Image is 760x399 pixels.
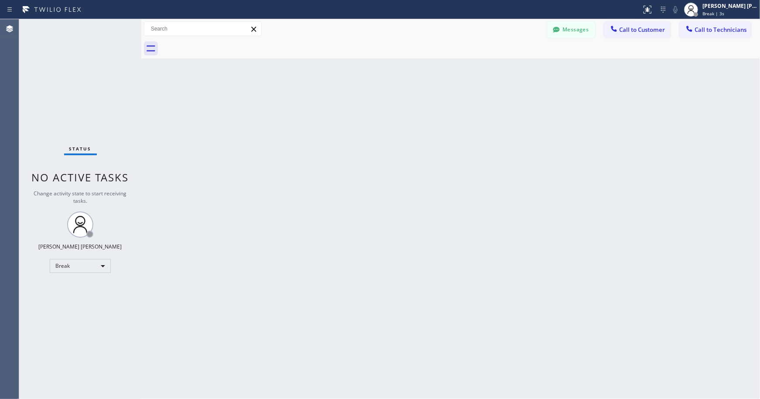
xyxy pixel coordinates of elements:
span: Status [69,146,92,152]
div: [PERSON_NAME] [PERSON_NAME] [702,2,757,10]
input: Search [144,22,261,36]
button: Call to Technicians [679,21,751,38]
button: Mute [669,3,682,16]
span: Change activity state to start receiving tasks. [34,190,127,205]
span: No active tasks [32,170,129,184]
span: Break | 3s [702,10,724,17]
span: Call to Technicians [695,26,746,34]
button: Call to Customer [604,21,671,38]
span: Call to Customer [619,26,665,34]
button: Messages [547,21,595,38]
div: [PERSON_NAME] [PERSON_NAME] [39,243,122,250]
div: Break [50,259,111,273]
